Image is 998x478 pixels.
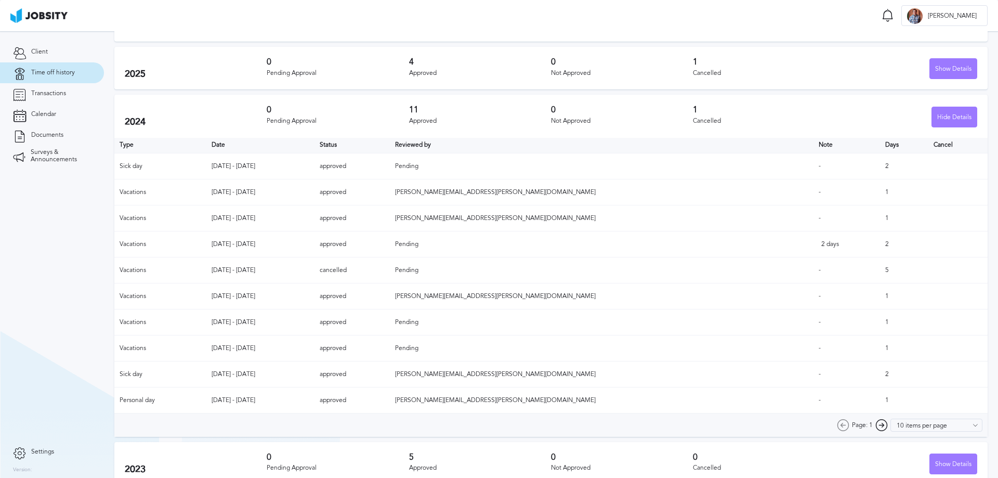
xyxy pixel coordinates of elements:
[880,153,928,179] td: 2
[206,231,315,257] td: [DATE] - [DATE]
[314,231,390,257] td: approved
[206,257,315,283] td: [DATE] - [DATE]
[395,370,596,378] span: [PERSON_NAME][EMAIL_ADDRESS][PERSON_NAME][DOMAIN_NAME]
[880,309,928,335] td: 1
[930,454,977,475] div: Show Details
[819,396,821,404] span: -
[693,464,835,472] div: Cancelled
[395,344,418,352] span: Pending
[114,257,206,283] td: Vacations
[114,387,206,414] td: Personal day
[206,361,315,387] td: [DATE] - [DATE]
[395,162,418,170] span: Pending
[314,283,390,309] td: approved
[880,283,928,309] td: 1
[852,422,873,429] span: Page: 1
[395,240,418,248] span: Pending
[880,138,928,153] th: Days
[930,59,977,80] div: Show Details
[267,118,409,125] div: Pending Approval
[314,179,390,205] td: approved
[314,361,390,387] td: approved
[880,387,928,414] td: 1
[551,70,693,77] div: Not Approved
[819,292,821,300] span: -
[267,57,409,67] h3: 0
[114,309,206,335] td: Vacations
[267,105,409,114] h3: 0
[314,335,390,361] td: approved
[907,8,923,24] div: C
[31,149,91,163] span: Surveys & Announcements
[819,266,821,274] span: -
[931,107,977,127] button: Hide Details
[880,335,928,361] td: 1
[206,205,315,231] td: [DATE] - [DATE]
[409,453,551,462] h3: 5
[31,48,48,56] span: Client
[551,118,693,125] div: Not Approved
[395,266,418,274] span: Pending
[880,205,928,231] td: 1
[31,69,75,76] span: Time off history
[31,90,66,97] span: Transactions
[114,231,206,257] td: Vacations
[125,69,267,80] h2: 2025
[114,205,206,231] td: Vacations
[819,162,821,170] span: -
[114,335,206,361] td: Vacations
[267,464,409,472] div: Pending Approval
[880,231,928,257] td: 2
[819,214,821,222] span: -
[314,257,390,283] td: cancelled
[314,205,390,231] td: approved
[923,12,982,20] span: [PERSON_NAME]
[314,138,390,153] th: Toggle SortBy
[31,132,63,139] span: Documents
[267,453,409,462] h3: 0
[390,138,813,153] th: Toggle SortBy
[206,283,315,309] td: [DATE] - [DATE]
[928,138,988,153] th: Cancel
[551,57,693,67] h3: 0
[31,448,54,456] span: Settings
[13,467,32,473] label: Version:
[395,318,418,326] span: Pending
[901,5,988,26] button: C[PERSON_NAME]
[409,70,551,77] div: Approved
[206,138,315,153] th: Toggle SortBy
[125,117,267,127] h2: 2024
[206,335,315,361] td: [DATE] - [DATE]
[114,283,206,309] td: Vacations
[114,361,206,387] td: Sick day
[114,153,206,179] td: Sick day
[395,292,596,300] span: [PERSON_NAME][EMAIL_ADDRESS][PERSON_NAME][DOMAIN_NAME]
[819,318,821,326] span: -
[114,138,206,153] th: Type
[821,241,872,248] div: 2 days
[314,153,390,179] td: approved
[206,153,315,179] td: [DATE] - [DATE]
[880,361,928,387] td: 2
[929,58,977,79] button: Show Details
[395,188,596,196] span: [PERSON_NAME][EMAIL_ADDRESS][PERSON_NAME][DOMAIN_NAME]
[10,8,68,23] img: ab4bad089aa723f57921c736e9817d99.png
[929,454,977,474] button: Show Details
[409,57,551,67] h3: 4
[206,179,315,205] td: [DATE] - [DATE]
[693,453,835,462] h3: 0
[813,138,880,153] th: Toggle SortBy
[693,105,835,114] h3: 1
[395,396,596,404] span: [PERSON_NAME][EMAIL_ADDRESS][PERSON_NAME][DOMAIN_NAME]
[880,257,928,283] td: 5
[395,214,596,222] span: [PERSON_NAME][EMAIL_ADDRESS][PERSON_NAME][DOMAIN_NAME]
[409,105,551,114] h3: 11
[206,387,315,414] td: [DATE] - [DATE]
[409,118,551,125] div: Approved
[409,464,551,472] div: Approved
[880,179,928,205] td: 1
[551,464,693,472] div: Not Approved
[693,70,835,77] div: Cancelled
[819,188,821,196] span: -
[551,453,693,462] h3: 0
